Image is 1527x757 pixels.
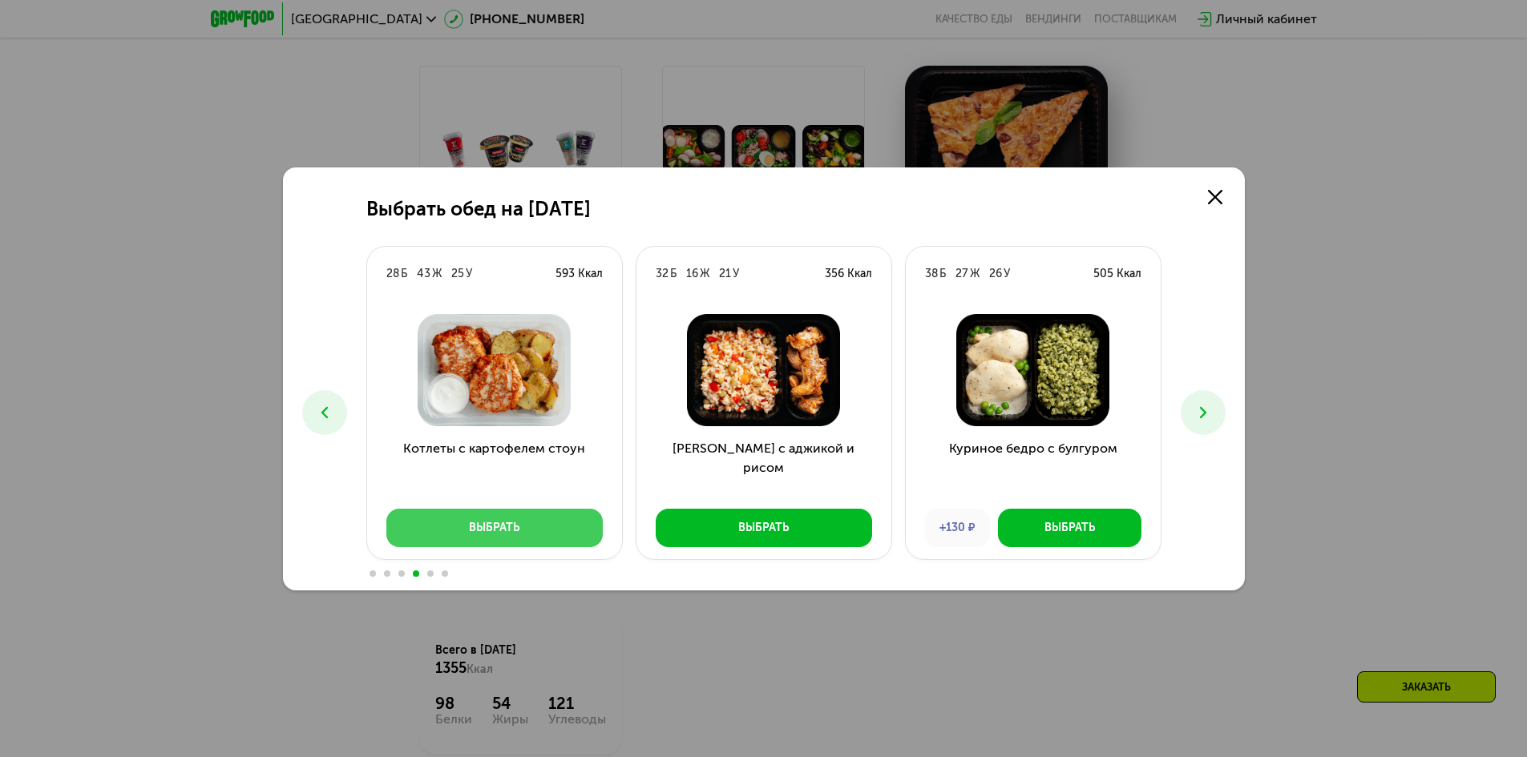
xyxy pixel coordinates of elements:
[906,439,1161,497] h3: Куриное бедро с булгуром
[555,266,603,282] div: 593 Ккал
[919,314,1148,426] img: Куриное бедро с булгуром
[989,266,1002,282] div: 26
[686,266,698,282] div: 16
[825,266,872,282] div: 356 Ккал
[925,509,990,547] div: +130 ₽
[386,266,399,282] div: 28
[401,266,407,282] div: Б
[451,266,464,282] div: 25
[466,266,472,282] div: У
[1093,266,1141,282] div: 505 Ккал
[649,314,879,426] img: Курица с аджикой и рисом
[656,266,669,282] div: 32
[970,266,980,282] div: Ж
[1044,520,1095,536] div: Выбрать
[432,266,442,282] div: Ж
[925,266,938,282] div: 38
[1004,266,1010,282] div: У
[366,198,591,220] h2: Выбрать обед на [DATE]
[386,509,603,547] button: Выбрать
[719,266,731,282] div: 21
[380,314,609,426] img: Котлеты с картофелем стоун
[367,439,622,497] h3: Котлеты с картофелем стоун
[636,439,891,497] h3: [PERSON_NAME] с аджикой и рисом
[733,266,739,282] div: У
[738,520,789,536] div: Выбрать
[955,266,968,282] div: 27
[700,266,709,282] div: Ж
[656,509,872,547] button: Выбрать
[939,266,946,282] div: Б
[417,266,430,282] div: 43
[670,266,677,282] div: Б
[998,509,1141,547] button: Выбрать
[469,520,519,536] div: Выбрать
